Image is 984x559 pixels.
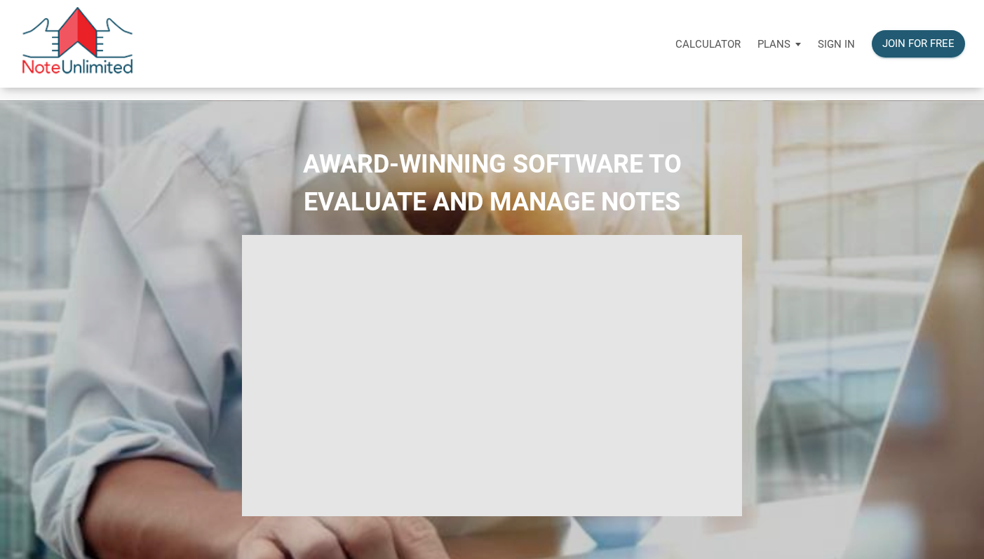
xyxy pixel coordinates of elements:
[675,38,741,50] p: Calculator
[809,22,863,66] a: Sign in
[749,22,809,66] a: Plans
[242,235,743,517] iframe: NoteUnlimited
[757,38,790,50] p: Plans
[749,23,809,65] button: Plans
[863,22,973,66] a: Join for free
[667,22,749,66] a: Calculator
[11,145,973,221] h2: AWARD-WINNING SOFTWARE TO EVALUATE AND MANAGE NOTES
[882,36,955,52] div: Join for free
[872,30,965,58] button: Join for free
[818,38,855,50] p: Sign in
